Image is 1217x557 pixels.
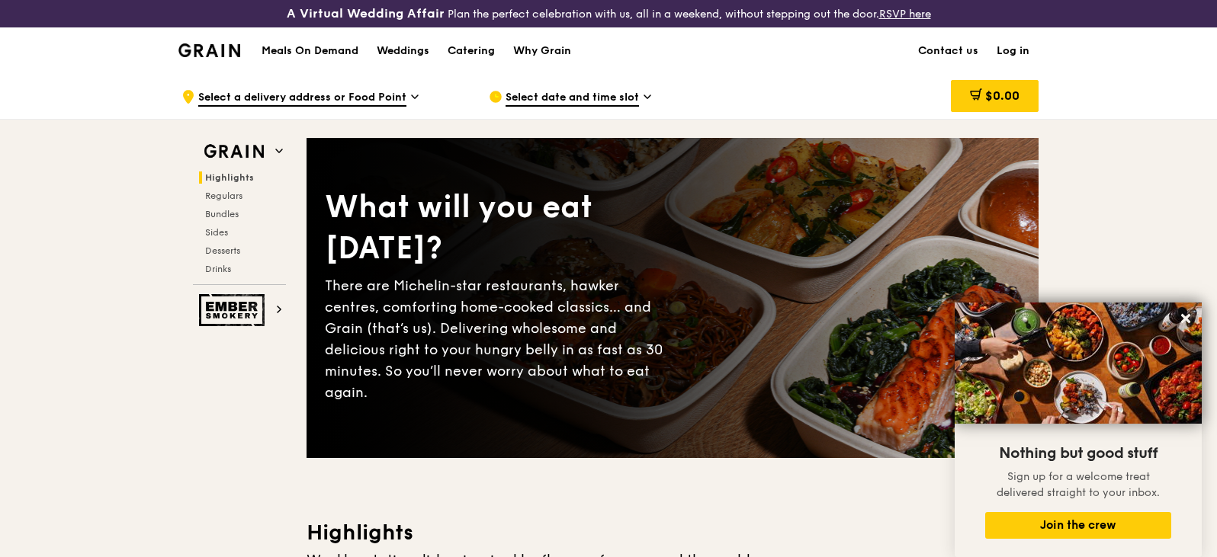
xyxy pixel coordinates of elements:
[504,28,580,74] a: Why Grain
[205,227,228,238] span: Sides
[205,172,254,183] span: Highlights
[203,6,1014,21] div: Plan the perfect celebration with us, all in a weekend, without stepping out the door.
[879,8,931,21] a: RSVP here
[205,264,231,274] span: Drinks
[955,303,1202,424] img: DSC07876-Edit02-Large.jpeg
[205,245,240,256] span: Desserts
[262,43,358,59] h1: Meals On Demand
[198,90,406,107] span: Select a delivery address or Food Point
[205,209,239,219] span: Bundles
[377,28,429,74] div: Weddings
[307,519,1039,546] h3: Highlights
[506,90,639,107] span: Select date and time slot
[999,444,1158,463] span: Nothing but good stuff
[178,27,240,72] a: GrainGrain
[368,28,438,74] a: Weddings
[199,138,269,165] img: Grain web logo
[987,28,1039,74] a: Log in
[205,190,242,201] span: Regulars
[199,294,269,326] img: Ember Smokery web logo
[178,43,240,57] img: Grain
[985,88,1020,103] span: $0.00
[448,28,495,74] div: Catering
[909,28,987,74] a: Contact us
[985,512,1171,539] button: Join the crew
[997,470,1160,499] span: Sign up for a welcome treat delivered straight to your inbox.
[325,187,673,269] div: What will you eat [DATE]?
[1174,306,1198,331] button: Close
[287,6,445,21] h3: A Virtual Wedding Affair
[513,28,571,74] div: Why Grain
[325,275,673,403] div: There are Michelin-star restaurants, hawker centres, comforting home-cooked classics… and Grain (...
[438,28,504,74] a: Catering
